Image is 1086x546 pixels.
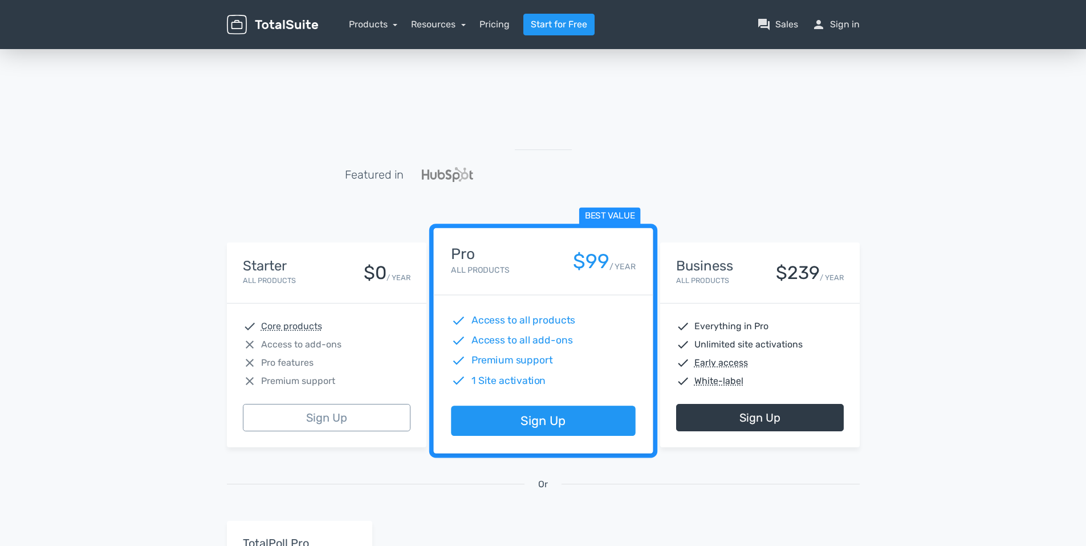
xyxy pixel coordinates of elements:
[451,353,466,368] span: check
[676,338,690,351] span: check
[694,338,803,351] span: Unlimited site activations
[364,263,387,283] div: $0
[345,168,404,181] h5: Featured in
[451,373,466,388] span: check
[261,374,335,388] span: Premium support
[694,356,748,370] abbr: Early access
[243,276,296,285] small: All Products
[411,19,466,30] a: Resources
[694,319,768,333] span: Everything in Pro
[812,18,825,31] span: person
[451,313,466,328] span: check
[261,338,341,351] span: Access to add-ons
[471,373,546,388] span: 1 Site activation
[261,356,314,370] span: Pro features
[676,374,690,388] span: check
[776,263,820,283] div: $239
[349,19,398,30] a: Products
[757,18,798,31] a: question_answerSales
[572,250,609,273] div: $99
[243,319,257,333] span: check
[676,404,844,431] a: Sign Up
[243,356,257,370] span: close
[694,374,743,388] abbr: White-label
[387,272,410,283] small: / YEAR
[820,272,844,283] small: / YEAR
[609,261,635,273] small: / YEAR
[579,208,640,225] span: Best value
[451,406,635,436] a: Sign Up
[451,246,509,262] h4: Pro
[471,333,572,348] span: Access to all add-ons
[676,258,733,273] h4: Business
[227,15,318,35] img: TotalSuite for WordPress
[676,276,729,285] small: All Products
[243,258,296,273] h4: Starter
[676,356,690,370] span: check
[757,18,771,31] span: question_answer
[812,18,860,31] a: personSign in
[243,374,257,388] span: close
[479,18,510,31] a: Pricing
[523,14,595,35] a: Start for Free
[538,478,548,491] span: Or
[676,319,690,333] span: check
[471,313,575,328] span: Access to all products
[261,319,322,333] abbr: Core products
[243,404,410,431] a: Sign Up
[471,353,552,368] span: Premium support
[451,265,509,275] small: All Products
[451,333,466,348] span: check
[422,167,473,182] img: Hubspot
[243,338,257,351] span: close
